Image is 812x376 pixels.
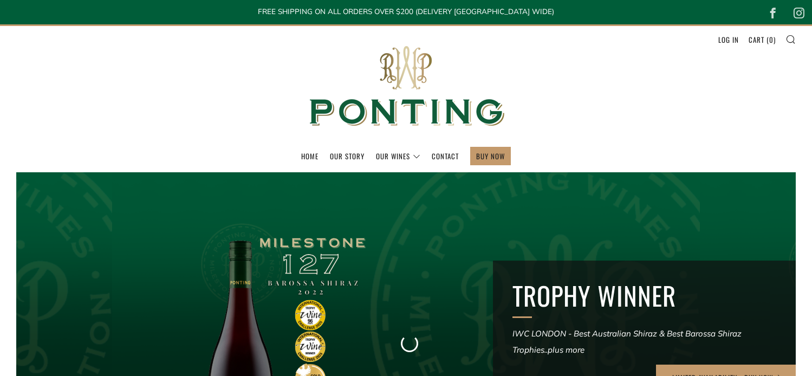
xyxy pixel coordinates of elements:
[769,34,774,45] span: 0
[330,147,365,165] a: Our Story
[376,147,420,165] a: Our Wines
[512,280,777,312] h2: TROPHY WINNER
[718,31,739,48] a: Log in
[432,147,459,165] a: Contact
[749,31,776,48] a: Cart (0)
[298,26,515,147] img: Ponting Wines
[476,147,505,165] a: BUY NOW
[512,328,742,355] em: IWC LONDON - Best Australian Shiraz & Best Barossa Shiraz Trophies..plus more
[301,147,319,165] a: Home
